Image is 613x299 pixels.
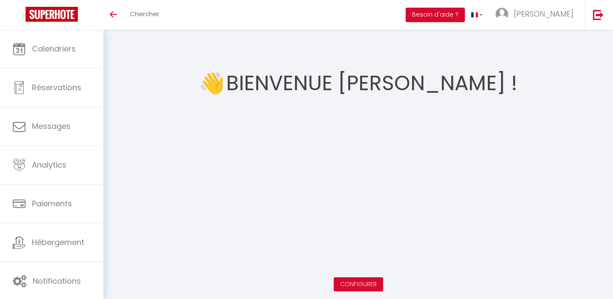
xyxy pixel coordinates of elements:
[226,58,517,109] h1: Bienvenue [PERSON_NAME] !
[593,9,604,20] img: logout
[26,7,78,22] img: Super Booking
[130,9,159,18] span: Chercher
[199,67,225,99] span: 👋
[32,198,72,209] span: Paiements
[340,280,377,288] a: Configurer
[32,121,71,131] span: Messages
[32,237,84,248] span: Hébergement
[334,277,383,292] button: Configurer
[33,276,81,286] span: Notifications
[496,8,508,20] img: ...
[32,159,66,170] span: Analytics
[514,9,573,19] span: [PERSON_NAME]
[222,109,495,262] iframe: welcome-outil.mov
[32,82,81,93] span: Réservations
[32,43,76,54] span: Calendriers
[406,8,465,22] button: Besoin d'aide ?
